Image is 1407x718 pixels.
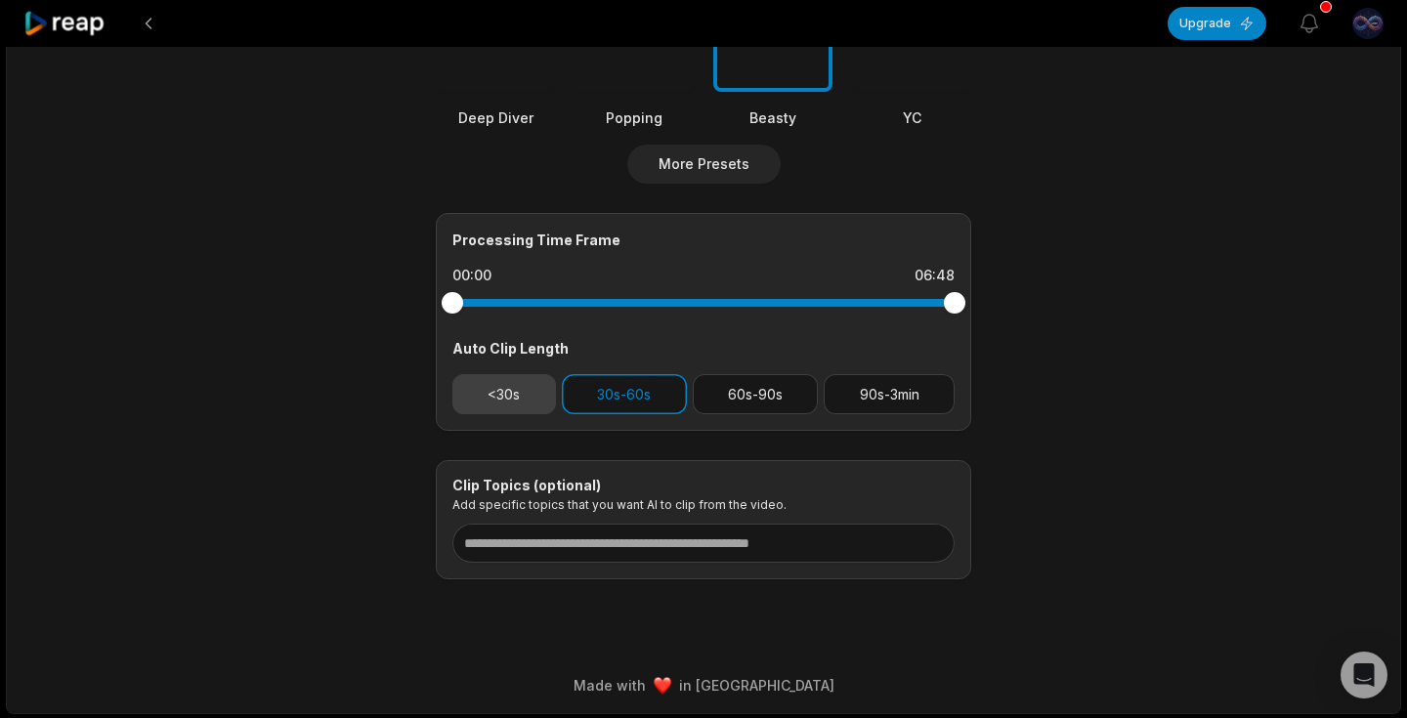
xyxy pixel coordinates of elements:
[915,266,955,285] div: 06:48
[713,107,832,128] div: Beasty
[575,107,694,128] div: Popping
[693,374,819,414] button: 60s-90s
[654,677,671,695] img: heart emoji
[1168,7,1266,40] button: Upgrade
[452,338,955,359] div: Auto Clip Length
[824,374,955,414] button: 90s-3min
[452,477,955,494] div: Clip Topics (optional)
[627,145,781,184] button: More Presets
[562,374,687,414] button: 30s-60s
[452,374,556,414] button: <30s
[452,230,955,250] div: Processing Time Frame
[852,107,971,128] div: YC
[452,266,491,285] div: 00:00
[1341,652,1387,698] div: Open Intercom Messenger
[452,497,955,512] p: Add specific topics that you want AI to clip from the video.
[24,675,1383,696] div: Made with in [GEOGRAPHIC_DATA]
[436,107,555,128] div: Deep Diver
